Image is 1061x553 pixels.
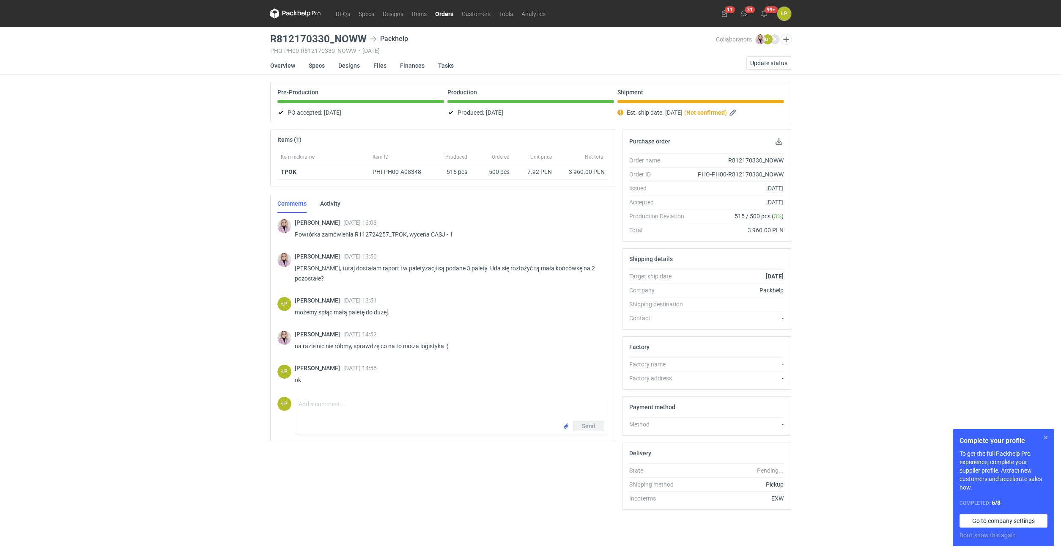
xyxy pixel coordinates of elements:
span: [DATE] [324,107,341,118]
div: Total [629,226,691,234]
figcaption: ŁP [762,34,773,44]
p: Production [447,89,477,96]
a: Tasks [438,56,454,75]
span: [DATE] 13:50 [343,253,377,260]
button: ŁP [777,7,791,21]
div: Łukasz Postawa [277,397,291,411]
div: PHI-PH00-A08348 [373,168,429,176]
div: Order ID [629,170,691,179]
span: Item nickname [281,154,315,160]
div: Łukasz Postawa [777,7,791,21]
div: Łukasz Postawa [277,297,291,311]
div: Łukasz Postawa [277,365,291,379]
div: - [691,360,784,369]
a: TPOK [281,168,296,175]
button: 11 [718,7,731,20]
span: [DATE] 14:52 [343,331,377,338]
div: State [629,466,691,475]
div: R812170330_NOWW [691,156,784,165]
div: Method [629,420,691,429]
p: możemy spiąć małą paletę do dużej. [295,307,601,317]
h2: Payment method [629,404,675,410]
strong: 6 / 8 [992,499,1001,506]
div: [DATE] [691,184,784,193]
div: Shipping destination [629,300,691,308]
a: Go to company settings [960,514,1047,528]
div: Pickup [691,480,784,489]
a: Finances [400,56,425,75]
span: 3% [774,213,781,220]
div: PHO-PH00-R812170330_NOWW [DATE] [270,47,716,54]
p: ok [295,375,601,385]
div: Issued [629,184,691,193]
div: Shipping method [629,480,691,489]
button: 31 [737,7,751,20]
div: Target ship date [629,272,691,281]
div: 7.92 PLN [516,168,552,176]
a: Designs [378,8,408,19]
span: [PERSON_NAME] [295,331,343,338]
a: Customers [458,8,495,19]
div: Order name [629,156,691,165]
span: [PERSON_NAME] [295,253,343,260]
button: 99+ [757,7,771,20]
div: Produced: [447,107,614,118]
div: - [691,374,784,382]
span: [DATE] 13:51 [343,297,377,304]
span: Ordered [492,154,510,160]
button: Send [573,421,604,431]
div: 515 pcs [433,164,471,180]
strong: [DATE] [766,273,784,280]
div: Incoterms [629,494,691,503]
figcaption: ŁP [277,365,291,379]
div: - [691,314,784,322]
button: Skip for now [1041,432,1051,443]
p: [PERSON_NAME], tutaj dostałam raport i w paletyzacji są podane 3 palety. Uda się rozłożyć tą mała... [295,263,601,283]
div: Packhelp [370,34,408,44]
h2: Purchase order [629,138,670,145]
a: Tools [495,8,517,19]
strong: Not confirmed [686,109,725,116]
div: Production Deviation [629,212,691,220]
div: Klaudia Wiśniewska [277,219,291,233]
em: ( [684,109,686,116]
span: Unit price [530,154,552,160]
p: Shipment [617,89,643,96]
h2: Factory [629,344,650,350]
em: Pending... [757,467,784,474]
a: Designs [338,56,360,75]
img: Klaudia Wiśniewska [277,331,291,345]
a: Files [373,56,387,75]
span: Send [582,423,595,429]
div: Klaudia Wiśniewska [277,253,291,267]
span: [DATE] 14:56 [343,365,377,371]
span: Item ID [373,154,389,160]
h2: Items (1) [277,136,302,143]
button: Download PO [774,136,784,146]
div: Factory name [629,360,691,369]
span: Update status [750,60,787,66]
div: 500 pcs [471,164,513,180]
span: [PERSON_NAME] [295,297,343,304]
p: Pre-Production [277,89,318,96]
div: PO accepted: [277,107,444,118]
p: na razie nic nie róbmy, sprawdzę co na to nasza logistyka :) [295,341,601,351]
img: Klaudia Wiśniewska [755,34,765,44]
div: 3 960.00 PLN [691,226,784,234]
a: Activity [320,194,340,213]
div: Completed: [960,498,1047,507]
a: Comments [277,194,307,213]
a: RFQs [332,8,354,19]
svg: Packhelp Pro [270,8,321,19]
h2: Delivery [629,450,651,457]
div: Contact [629,314,691,322]
a: Specs [309,56,325,75]
span: [DATE] [665,107,683,118]
figcaption: ŁP [277,397,291,411]
span: Produced [445,154,467,160]
h1: Complete your profile [960,436,1047,446]
button: Edit estimated shipping date [729,107,739,118]
div: Accepted [629,198,691,206]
